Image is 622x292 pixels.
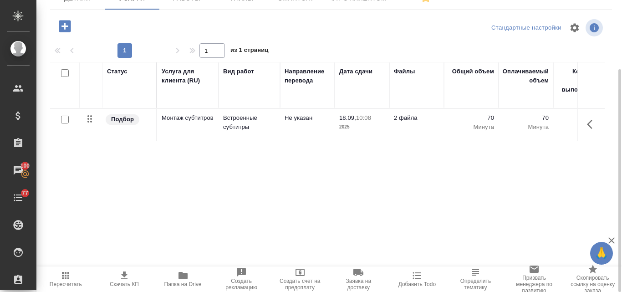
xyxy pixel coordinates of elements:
span: 100 [15,161,36,170]
a: 100 [2,159,34,182]
p: Монтаж субтитров [162,113,214,123]
span: Папка на Drive [164,281,202,287]
span: Пересчитать [50,281,82,287]
p: 2 файла [394,113,439,123]
div: Дата сдачи [339,67,372,76]
span: Создать рекламацию [218,278,265,291]
button: Скачать КП [95,266,154,292]
a: 77 [2,186,34,209]
span: Скачать КП [110,281,139,287]
button: Создать счет на предоплату [270,266,329,292]
p: 18.09, [339,114,356,121]
p: 10:08 [356,114,371,121]
p: 15 [558,113,603,123]
div: Услуга для клиента (RU) [162,67,214,85]
p: Подбор [111,115,134,124]
p: Минута [503,123,549,132]
p: Встроенные субтитры [223,113,275,132]
button: Добавить Todo [388,266,447,292]
div: Статус [107,67,127,76]
p: Минута [558,123,603,132]
span: Определить тематику [452,278,500,291]
span: Посмотреть информацию [586,19,605,36]
button: Создать рекламацию [212,266,271,292]
span: Заявка на доставку [335,278,382,291]
p: Минута [449,123,494,132]
div: Общий объем [452,67,494,76]
button: Определить тематику [446,266,505,292]
div: Направление перевода [285,67,330,85]
span: Добавить Todo [398,281,436,287]
span: Создать счет на предоплату [276,278,324,291]
button: Заявка на доставку [329,266,388,292]
button: Добавить услугу [52,17,77,36]
button: Пересчитать [36,266,95,292]
button: Показать кнопки [581,113,603,135]
div: Вид работ [223,67,254,76]
p: 2025 [339,123,385,132]
p: Не указан [285,113,330,123]
span: 77 [16,189,34,198]
div: Кол-во ед. изм., выполняемое в час [558,67,603,103]
div: split button [489,21,564,35]
div: Оплачиваемый объем [503,67,549,85]
button: Скопировать ссылку на оценку заказа [563,266,622,292]
button: Папка на Drive [153,266,212,292]
button: 🙏 [590,242,613,265]
span: Настроить таблицу [564,17,586,39]
p: 70 [503,113,549,123]
button: Призвать менеджера по развитию [505,266,564,292]
div: Файлы [394,67,415,76]
span: из 1 страниц [230,45,269,58]
span: 🙏 [594,244,609,263]
p: 70 [449,113,494,123]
